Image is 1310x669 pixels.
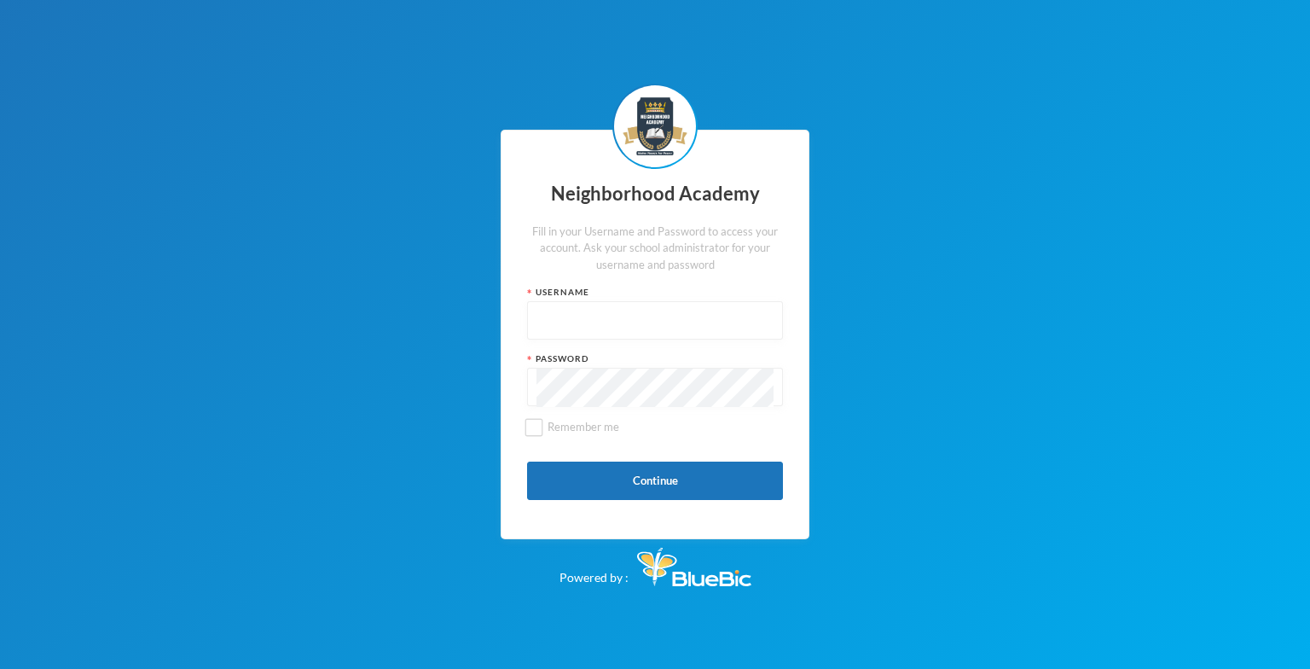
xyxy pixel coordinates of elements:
[527,177,783,211] div: Neighborhood Academy
[527,224,783,274] div: Fill in your Username and Password to access your account. Ask your school administrator for your...
[637,548,751,586] img: Bluebic
[541,420,626,433] span: Remember me
[527,352,783,365] div: Password
[527,286,783,299] div: Username
[559,539,751,586] div: Powered by :
[527,462,783,500] button: Continue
